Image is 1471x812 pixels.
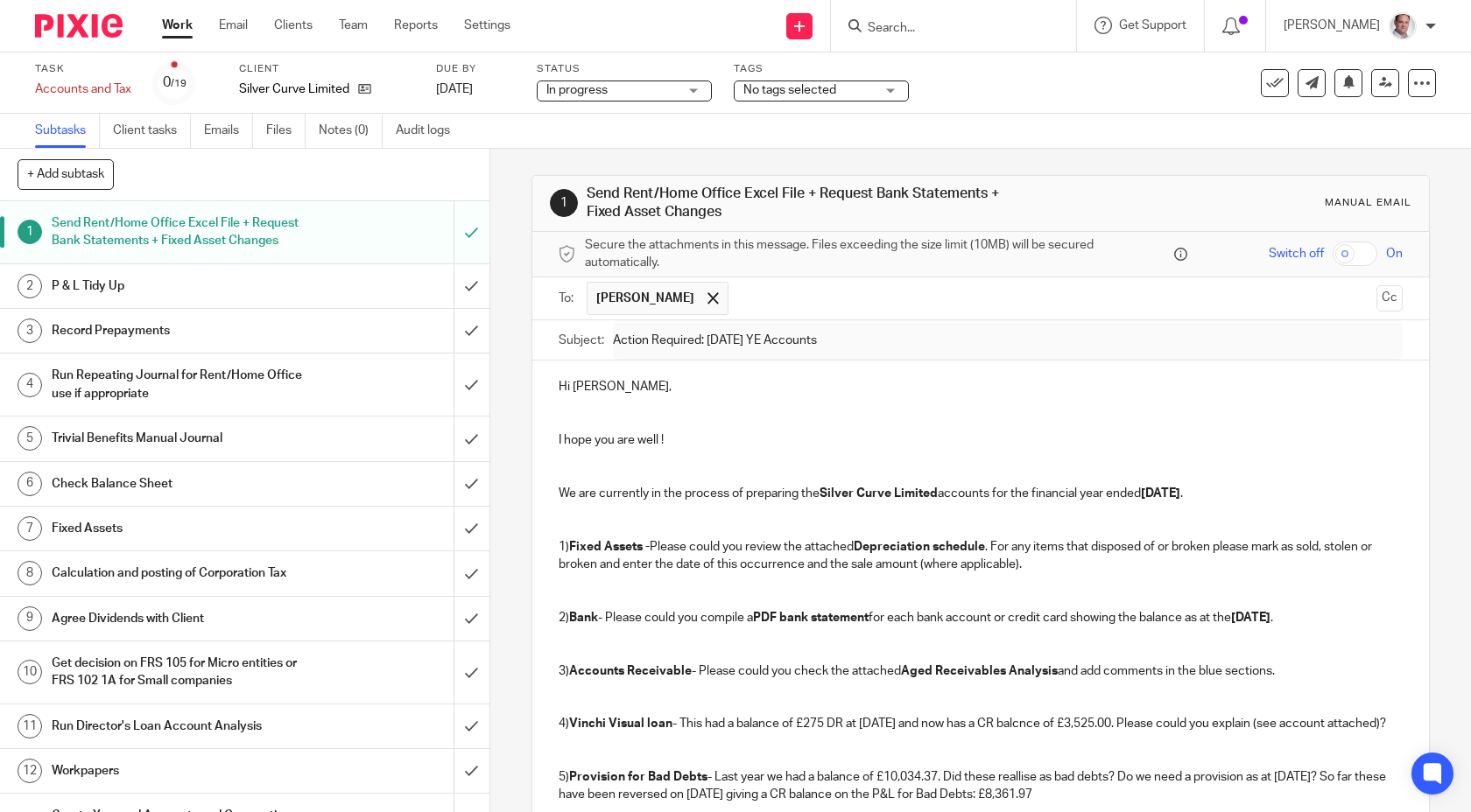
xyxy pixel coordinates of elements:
[559,538,1404,574] p: 1) Please could you review the attached . For any items that disposed of or broken please mark as...
[266,114,306,148] a: Files
[18,516,42,541] div: 7
[396,114,463,148] a: Audit logs
[436,83,473,95] span: [DATE]
[587,185,1017,222] h1: Send Rent/Home Office Excel File + Request Bank Statements + Fixed Asset Changes
[239,80,349,98] p: Silver Curve Limited
[596,290,694,307] span: [PERSON_NAME]
[1325,196,1411,210] div: Manual email
[52,650,308,695] h1: Get decision on FRS 105 for Micro entities or FRS 102 1A for Small companies
[546,84,608,96] span: In progress
[219,17,248,34] a: Email
[559,290,578,307] label: To:
[18,606,42,631] div: 9
[569,717,672,730] strong: Vinchi Visual loan
[559,591,1404,626] p: 2) - Please could you compile a for each bank account or credit card showing the balance as at the .
[52,713,308,739] h1: Run Director's Loan Account Analysis
[559,485,1404,502] p: We are currently in the process of preparing the accounts for the financial year ended .
[464,17,510,34] a: Settings
[559,768,1404,804] p: 5) - Last year we had a balance of £10,034.37. Did these reallise as bad debts? Do we need a prov...
[52,210,308,255] h1: Send Rent/Home Office Excel File + Request Bank Statements + Fixed Asset Changes
[1269,245,1324,262] span: Switch off
[52,471,308,497] h1: Check Balance Sheet
[436,62,515,76] label: Due by
[18,472,42,496] div: 6
[204,114,253,148] a: Emails
[559,378,1404,395] p: Hi [PERSON_NAME],
[866,21,1024,37] input: Search
[394,17,438,34] a: Reports
[1376,285,1403,311] button: Cc
[569,612,598,624] strong: Bank
[18,220,42,244] div: 1
[18,759,42,783] div: 12
[559,431,1404,449] p: I hope you are well !
[171,79,187,88] small: /19
[753,612,869,624] strong: PDF bank statement
[537,62,712,76] label: Status
[52,273,308,299] h1: P & L Tidy Up
[18,159,114,189] button: + Add subtask
[162,17,193,34] a: Work
[18,660,42,684] div: 10
[52,318,308,344] h1: Record Prepayments
[585,236,1171,272] span: Secure the attachments in this message. Files exceeding the size limit (10MB) will be secured aut...
[35,80,131,98] div: Accounts and Tax
[569,541,650,553] strong: Fixed Assets -
[734,62,909,76] label: Tags
[52,425,308,451] h1: Trivial Benefits Manual Journal
[18,714,42,738] div: 11
[18,561,42,585] div: 8
[113,114,191,148] a: Client tasks
[18,318,42,343] div: 3
[35,114,100,148] a: Subtasks
[319,114,383,148] a: Notes (0)
[1284,17,1380,34] p: [PERSON_NAME]
[559,332,604,349] label: Subject:
[933,541,985,553] strong: schedule
[1386,245,1403,262] span: On
[854,541,930,553] strong: Depreciation
[52,515,308,542] h1: Fixed Assets
[901,665,1058,677] strong: Aged Receivables Analysis
[1141,487,1180,500] strong: [DATE]
[559,715,1404,732] p: 4) - This had a balance of £275 DR at [DATE] and now has a CR balcnce of £3,525.00. Please could ...
[18,373,42,397] div: 4
[35,62,131,76] label: Task
[569,665,692,677] strong: Accounts Receivable
[743,84,836,96] span: No tags selected
[1119,19,1186,31] span: Get Support
[52,560,308,586] h1: Calculation and posting of Corporation Tax
[820,487,938,500] strong: Silver Curve Limited
[274,17,313,34] a: Clients
[550,189,578,217] div: 1
[52,605,308,632] h1: Agree Dividends with Client
[163,73,187,93] div: 0
[52,758,308,784] h1: Workpapers
[1389,12,1417,40] img: Munro%20Partners-3202.jpg
[1231,612,1270,624] strong: [DATE]
[569,771,707,783] strong: Provision for Bad Debts
[239,62,414,76] label: Client
[52,362,308,407] h1: Run Repeating Journal for Rent/Home Office use if appropriate
[18,426,42,451] div: 5
[35,14,123,38] img: Pixie
[339,17,368,34] a: Team
[18,274,42,298] div: 2
[559,662,1404,680] p: 3) - Please could you check the attached and add comments in the blue sections.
